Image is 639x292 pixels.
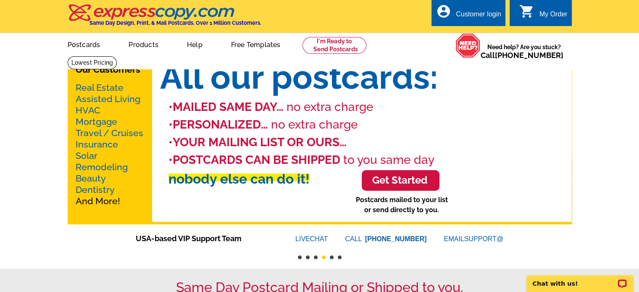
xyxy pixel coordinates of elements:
a: Beauty [76,173,106,184]
a: Free Templates [218,34,294,54]
button: 4 of 6 [322,255,326,259]
a: Dentistry [76,184,115,195]
p: Postcards mailed to your list or send directly to you. [356,195,448,215]
span: Call [481,51,563,60]
a: Products [115,34,172,54]
span: Need help? Are you stuck? [481,43,568,60]
li: • [168,116,572,134]
a: EMAILSUPPORT@ [444,235,503,242]
span: no extra charge [287,100,373,114]
a: Insurance [76,139,118,150]
a: Postcards [54,34,114,54]
button: 1 of 6 [298,255,302,259]
a: shopping_cart My Order [519,9,568,20]
div: Customer login [456,11,501,22]
div: My Order [539,11,568,22]
a: Help [174,34,216,54]
h1: All our postcards: [152,57,572,97]
font: CALL [345,234,363,244]
font: LIVE [295,235,310,242]
a: Real Estate [76,82,124,93]
a: [PHONE_NUMBER] [365,235,427,242]
font: SUPPORT@ [464,235,503,242]
a: Travel / Cruises [76,128,143,138]
b: Our Customers [76,64,140,75]
b: PERSONALIZED… [173,118,268,132]
a: account_circle Customer login [436,9,501,20]
button: 5 of 6 [330,255,334,259]
li: • [168,134,572,151]
i: shopping_cart [519,4,534,19]
button: 3 of 6 [314,255,318,259]
p: And More! [76,82,144,207]
span: nobody else can do it! [168,171,310,187]
a: Remodeling [76,162,128,172]
a: Solar [76,150,97,161]
b: YOUR MAILING LIST OR OURS… [173,135,347,149]
a: Same Day Design, Print, & Mail Postcards. Over 1 Million Customers. [68,10,261,26]
span: USA-based VIP Support Team [136,233,270,244]
a: LIVECHAT [295,235,328,242]
img: help [455,33,481,58]
button: 2 of 6 [306,255,310,259]
b: MAILED SAME DAY… [173,100,284,114]
a: HVAC [76,105,100,116]
li: • [168,151,572,169]
i: account_circle [436,4,451,19]
a: Mortgage [76,116,117,127]
b: POSTCARDS CAN BE SHIPPED [173,153,340,167]
iframe: LiveChat chat widget [521,266,639,292]
button: 6 of 6 [338,255,342,259]
li: • [168,98,572,116]
span: to you same day [343,153,434,167]
span: no extra charge [271,118,358,132]
h4: Same Day Design, Print, & Mail Postcards. Over 1 Million Customers. [89,20,261,26]
a: [PHONE_NUMBER] [495,51,563,60]
a: Assisted Living [76,94,140,104]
